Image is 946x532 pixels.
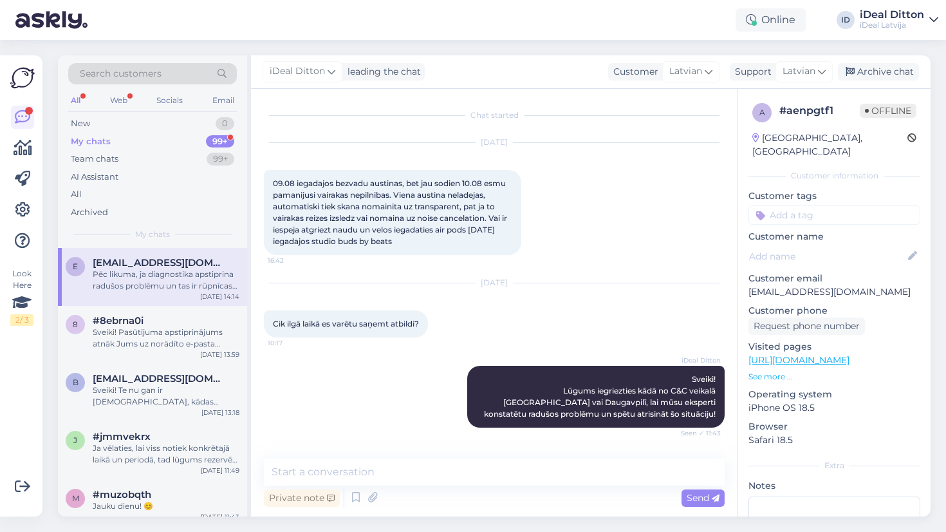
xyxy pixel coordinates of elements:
[748,401,920,415] p: iPhone OS 18.5
[73,261,78,271] span: e
[93,489,151,500] span: #muzobqth
[135,229,170,240] span: My chats
[759,108,765,117] span: a
[71,117,90,130] div: New
[210,92,237,109] div: Email
[748,285,920,299] p: [EMAIL_ADDRESS][DOMAIN_NAME]
[206,135,234,148] div: 99+
[342,65,421,79] div: leading the chat
[273,319,419,328] span: Cik ilgā laikā es varētu saņemt atbildi?
[268,256,316,265] span: 16:42
[93,257,227,269] span: elinaozolina123@inbox.lv
[748,388,920,401] p: Operating system
[201,512,239,522] div: [DATE] 11:43
[201,466,239,475] div: [DATE] 11:49
[68,92,83,109] div: All
[93,500,239,512] div: Jauku dienu! 😊
[838,63,919,81] div: Archive chat
[200,350,239,359] div: [DATE] 13:59
[730,65,772,79] div: Support
[672,356,721,365] span: iDeal Ditton
[93,431,151,442] span: #jmmvekrx
[748,371,920,383] p: See more ...
[264,489,340,507] div: Private note
[860,10,938,30] a: iDeal DittoniDeal Latvija
[72,493,79,503] span: m
[93,442,239,466] div: Ja vēlaties, lai viss notiek konkrētajā laikā un periodā, tad lūgums rezervēt servisa apkopes lai...
[752,131,907,158] div: [GEOGRAPHIC_DATA], [GEOGRAPHIC_DATA]
[73,319,78,329] span: 8
[749,249,905,263] input: Add name
[264,137,725,148] div: [DATE]
[748,318,865,335] div: Request phone number
[860,20,924,30] div: iDeal Latvija
[273,178,509,246] span: 09.08 iegadajos bezvadu austinas, bet jau sodien 10.08 esmu pamanijusi vairakas nepilnibas. Viena...
[608,65,658,79] div: Customer
[264,109,725,121] div: Chat started
[268,338,316,348] span: 10:17
[669,64,702,79] span: Latvian
[860,104,916,118] span: Offline
[270,64,325,79] span: iDeal Ditton
[748,230,920,243] p: Customer name
[748,460,920,471] div: Extra
[837,11,855,29] div: ID
[10,314,33,326] div: 2 / 3
[93,269,239,292] div: Pēc likuma, ja diagnostika apstiprina radušos problēmu un tas ir rūpnīcas brāķis, tad austiņas va...
[748,189,920,203] p: Customer tags
[71,153,118,166] div: Team chats
[107,92,130,109] div: Web
[10,66,35,90] img: Askly Logo
[783,64,815,79] span: Latvian
[672,428,721,438] span: Seen ✓ 11:43
[93,327,239,350] div: Sveiki! Pasūtījuma apstiprinājums atnāk Jums uz norādīto e-pasta adresi!
[748,272,920,285] p: Customer email
[200,292,239,301] div: [DATE] 14:14
[10,268,33,326] div: Look Here
[216,117,234,130] div: 0
[264,277,725,289] div: [DATE]
[748,420,920,433] p: Browser
[860,10,924,20] div: iDeal Ditton
[73,435,77,445] span: j
[71,206,108,219] div: Archived
[736,8,806,32] div: Online
[748,205,920,225] input: Add a tag
[93,385,239,408] div: Sveiki! Te nu gan ir [DEMOGRAPHIC_DATA], kādas funkcijas ir prioritāri. Piemēram, ja prioritātē i...
[687,492,719,504] span: Send
[71,171,118,184] div: AI Assistant
[779,103,860,119] div: # aenpgtf1
[71,135,111,148] div: My chats
[154,92,185,109] div: Socials
[748,304,920,318] p: Customer phone
[748,354,849,366] a: [URL][DOMAIN_NAME]
[93,373,227,385] span: bondarevajulija355@gmail.com
[201,408,239,417] div: [DATE] 13:18
[748,170,920,182] div: Customer information
[80,67,162,81] span: Search customers
[748,433,920,447] p: Safari 18.5
[73,377,79,387] span: b
[207,153,234,166] div: 99+
[93,315,144,327] span: #8ebrna0i
[748,340,920,354] p: Visited pages
[748,479,920,493] p: Notes
[71,188,82,201] div: All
